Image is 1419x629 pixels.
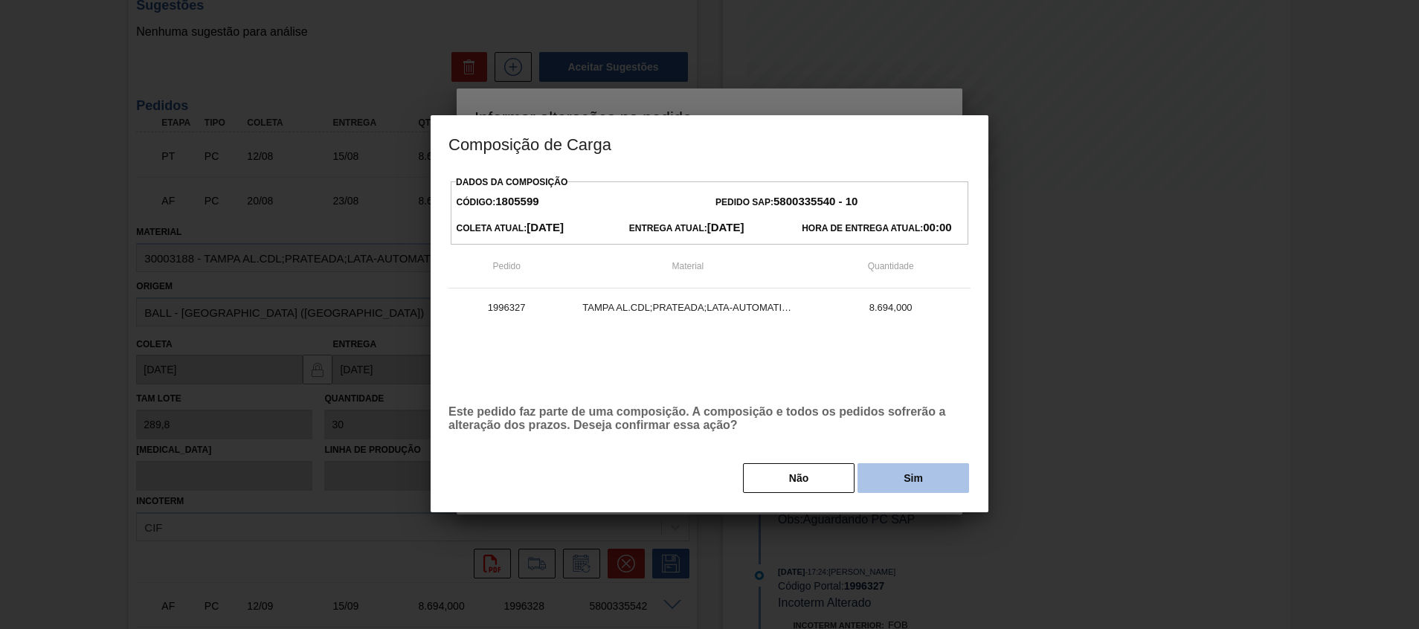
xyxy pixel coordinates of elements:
strong: 5800335540 - 10 [773,195,857,207]
td: TAMPA AL.CDL;PRATEADA;LATA-AUTOMATICA; [564,288,811,326]
p: Este pedido faz parte de uma composição. A composição e todos os pedidos sofrerão a alteração dos... [448,405,971,432]
td: 1996327 [448,288,564,326]
strong: [DATE] [707,221,744,233]
td: 8.694,000 [811,288,971,326]
span: Hora de Entrega Atual: [802,223,951,233]
span: Material [672,261,704,271]
strong: 1805599 [495,195,538,207]
span: Código: [457,197,539,207]
span: Coleta Atual: [457,223,564,233]
label: Dados da Composição [456,177,567,187]
span: Entrega Atual: [629,223,744,233]
strong: [DATE] [527,221,564,233]
span: Pedido SAP: [715,197,857,207]
button: Não [743,463,855,493]
span: Pedido [492,261,520,271]
strong: 00:00 [923,221,951,233]
button: Sim [857,463,969,493]
h3: Composição de Carga [431,115,988,172]
span: Quantidade [868,261,914,271]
